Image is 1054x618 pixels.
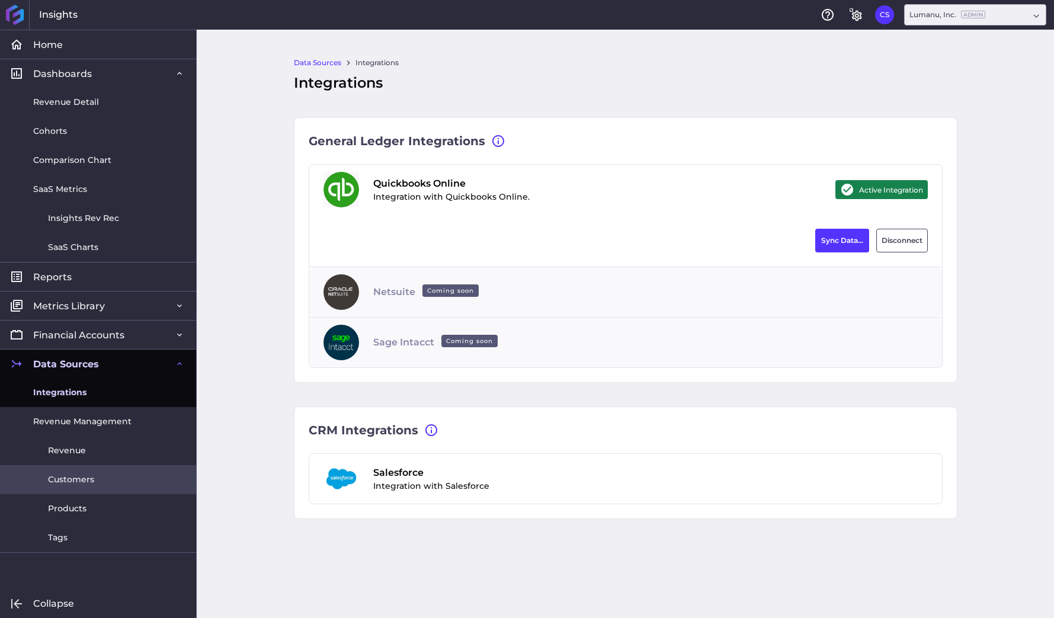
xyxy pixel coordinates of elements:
[33,68,92,80] span: Dashboards
[904,4,1046,25] div: Dropdown select
[33,415,132,428] span: Revenue Management
[48,473,94,486] span: Customers
[961,11,985,18] ins: Admin
[309,132,943,150] div: General Ledger Integrations
[294,57,341,68] a: Data Sources
[373,177,530,191] span: Quickbooks Online
[33,329,124,341] span: Financial Accounts
[48,241,98,254] span: SaaS Charts
[33,125,67,137] span: Cohorts
[33,271,72,283] span: Reports
[48,502,87,515] span: Products
[373,335,502,350] span: Sage Intacct
[48,531,68,544] span: Tags
[355,57,399,68] a: Integrations
[373,466,489,480] span: Salesforce
[33,96,99,108] span: Revenue Detail
[847,5,866,24] button: General Settings
[48,444,86,457] span: Revenue
[33,183,87,196] span: SaaS Metrics
[818,5,837,24] button: Help
[309,421,943,439] div: CRM Integrations
[441,335,498,347] ins: Coming soon
[876,229,928,252] button: Disconnect
[875,5,894,24] button: User Menu
[33,597,74,610] span: Collapse
[48,212,119,225] span: Insights Rev Rec
[33,358,99,370] span: Data Sources
[835,180,928,199] div: Active Integration
[373,285,483,299] span: Netsuite
[294,72,957,94] div: Integrations
[909,9,985,20] div: Lumanu, Inc.
[33,154,111,166] span: Comparison Chart
[33,39,63,51] span: Home
[815,229,869,252] button: Sync Data...
[422,284,479,297] ins: Coming soon
[33,300,105,312] span: Metrics Library
[373,177,530,203] div: Integration with Quickbooks Online.
[33,386,87,399] span: Integrations
[373,466,489,492] div: Integration with Salesforce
